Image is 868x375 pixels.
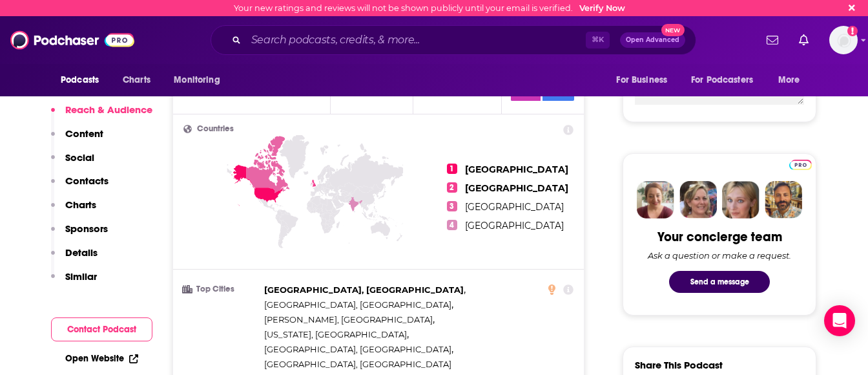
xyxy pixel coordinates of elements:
button: Reach & Audience [51,103,152,127]
span: For Podcasters [691,71,753,89]
h3: Top Cities [183,285,259,294]
span: [GEOGRAPHIC_DATA] [465,182,568,194]
button: Contacts [51,175,108,198]
span: [GEOGRAPHIC_DATA] [465,164,568,175]
span: Open Advanced [626,37,679,43]
button: open menu [769,68,816,92]
span: More [778,71,800,89]
span: [PERSON_NAME], [GEOGRAPHIC_DATA] [264,314,433,325]
span: [GEOGRAPHIC_DATA], [GEOGRAPHIC_DATA] [264,284,464,295]
p: Contacts [65,175,108,187]
span: , [264,297,453,312]
div: Ask a question or make a request. [648,250,791,261]
span: [GEOGRAPHIC_DATA], [GEOGRAPHIC_DATA] [264,299,451,310]
a: Show notifications dropdown [761,29,783,51]
span: [GEOGRAPHIC_DATA] [465,201,564,213]
img: Podchaser - Follow, Share and Rate Podcasts [10,28,134,52]
span: 4 [447,220,457,230]
div: Search podcasts, credits, & more... [211,25,696,55]
p: Charts [65,198,96,211]
p: Details [65,246,98,259]
button: Content [51,127,103,151]
span: Logged in as artsears [829,26,858,54]
h3: Share This Podcast [635,359,723,371]
a: Charts [114,68,158,92]
span: [GEOGRAPHIC_DATA] [465,220,564,231]
button: Similar [51,270,97,294]
div: Open Intercom Messenger [824,305,855,336]
button: Contact Podcast [51,317,152,341]
svg: Email not verified [847,26,858,36]
p: Social [65,151,94,164]
button: Social [51,151,94,175]
a: Pro website [789,158,812,170]
span: [GEOGRAPHIC_DATA], [GEOGRAPHIC_DATA] [264,344,451,354]
span: , [264,327,409,342]
p: Content [65,127,103,140]
span: New [661,24,685,36]
button: Open AdvancedNew [620,32,685,48]
img: Sydney Profile [637,181,674,219]
img: Jon Profile [765,181,802,219]
span: 1 [447,164,457,174]
a: Verify Now [579,3,625,13]
button: Send a message [669,271,770,293]
div: Your concierge team [657,229,782,245]
span: Monitoring [174,71,220,89]
p: Similar [65,270,97,283]
button: Details [51,246,98,270]
div: Your new ratings and reviews will not be shown publicly until your email is verified. [234,3,625,13]
p: Sponsors [65,222,108,235]
span: [GEOGRAPHIC_DATA], [GEOGRAPHIC_DATA] [264,359,451,369]
img: Jules Profile [722,181,759,219]
p: Reach & Audience [65,103,152,116]
img: Podchaser Pro [789,160,812,170]
span: Charts [123,71,150,89]
span: ⌘ K [586,32,610,48]
span: 2 [447,182,457,193]
span: , [264,342,453,357]
span: For Business [616,71,667,89]
button: Show profile menu [829,26,858,54]
span: , [264,283,466,297]
button: open menu [52,68,116,92]
button: open menu [607,68,683,92]
span: 3 [447,201,457,211]
button: open menu [683,68,772,92]
button: open menu [165,68,236,92]
button: Sponsors [51,222,108,246]
span: Podcasts [61,71,99,89]
img: Barbara Profile [679,181,717,219]
a: Open Website [65,353,138,364]
span: , [264,312,435,327]
a: Show notifications dropdown [794,29,814,51]
img: User Profile [829,26,858,54]
span: Countries [197,125,234,133]
button: Charts [51,198,96,222]
input: Search podcasts, credits, & more... [246,30,586,50]
span: [US_STATE], [GEOGRAPHIC_DATA] [264,329,407,339]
